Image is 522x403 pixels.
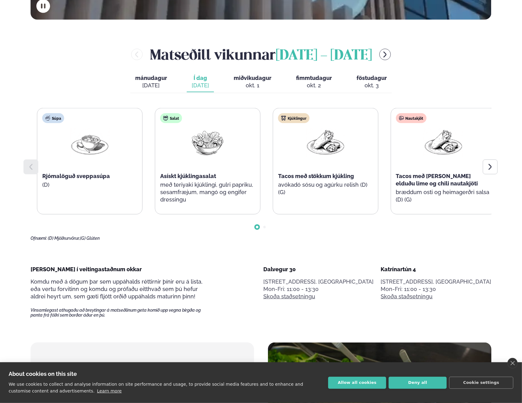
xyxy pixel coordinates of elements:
div: Dalvegur 30 [263,266,374,273]
div: okt. 3 [357,82,387,89]
span: miðvikudagur [234,75,271,81]
p: bræddum osti og heimagerðri salsa (D) (G) [396,189,491,203]
a: Skoða staðsetningu [263,293,315,300]
p: avókadó sósu og agúrku relish (D) (G) [278,181,373,196]
div: Mon-Fri: 11:00 - 13:30 [263,285,374,293]
span: föstudagur [357,75,387,81]
div: okt. 1 [234,82,271,89]
div: [DATE] [192,82,209,89]
img: Wraps.png [424,128,463,157]
img: salad.svg [163,116,168,121]
button: menu-btn-right [379,49,391,60]
span: Tacos með [PERSON_NAME] elduðu lime og chili nautakjöti [396,173,478,187]
div: Katrínartún 4 [381,266,491,273]
span: Vinsamlegast athugaðu að breytingar á matseðlinum geta komið upp vegna birgða og panta frá fólki ... [31,308,211,318]
a: close [507,358,518,368]
img: Wraps.png [306,128,345,157]
span: Rjómalöguð sveppasúpa [42,173,110,179]
img: soup.svg [45,116,50,121]
button: Í dag [DATE] [187,72,214,92]
img: Salad.png [188,128,228,157]
button: föstudagur okt. 3 [352,72,392,92]
span: [DATE] - [DATE] [276,49,372,63]
button: miðvikudagur okt. 1 [229,72,276,92]
p: [STREET_ADDRESS], [GEOGRAPHIC_DATA] [263,278,374,285]
a: Skoða staðsetningu [381,293,433,300]
span: Go to slide 2 [263,226,266,228]
span: Go to slide 1 [256,226,258,228]
h2: Matseðill vikunnar [150,44,372,64]
img: beef.svg [399,116,404,121]
p: (D) [42,181,137,189]
p: We use cookies to collect and analyse information on site performance and usage, to provide socia... [9,382,303,393]
button: mánudagur [DATE] [130,72,172,92]
button: fimmtudagur okt. 2 [291,72,337,92]
div: [DATE] [135,82,167,89]
img: Soup.png [70,128,110,157]
span: (G) Glúten [80,236,100,241]
strong: About cookies on this site [9,371,77,377]
p: [STREET_ADDRESS], [GEOGRAPHIC_DATA] [381,278,491,285]
button: Allow all cookies [328,377,386,389]
div: Súpa [42,113,64,123]
span: (D) Mjólkurvörur, [48,236,80,241]
span: Komdu með á dögum þar sem uppáhalds réttirnir þínir eru á lista, eða vertu forvitinn og komdu og ... [31,278,203,300]
span: Tacos með stökkum kjúkling [278,173,354,179]
button: Deny all [389,377,447,389]
span: fimmtudagur [296,75,332,81]
span: mánudagur [135,75,167,81]
p: með teriyaki kjúklingi, gulri papriku, sesamfræjum, mangó og engifer dressingu [160,181,255,203]
div: Mon-Fri: 11:00 - 13:30 [381,285,491,293]
span: Í dag [192,74,209,82]
span: [PERSON_NAME] í veitingastaðnum okkar [31,266,142,272]
a: Learn more [97,388,122,393]
button: Cookie settings [449,377,513,389]
div: okt. 2 [296,82,332,89]
span: Asískt kjúklingasalat [160,173,216,179]
div: Salat [160,113,182,123]
button: menu-btn-left [131,49,143,60]
div: Nautakjöt [396,113,427,123]
img: chicken.svg [281,116,286,121]
div: Kjúklingur [278,113,310,123]
span: Ofnæmi: [31,236,47,241]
